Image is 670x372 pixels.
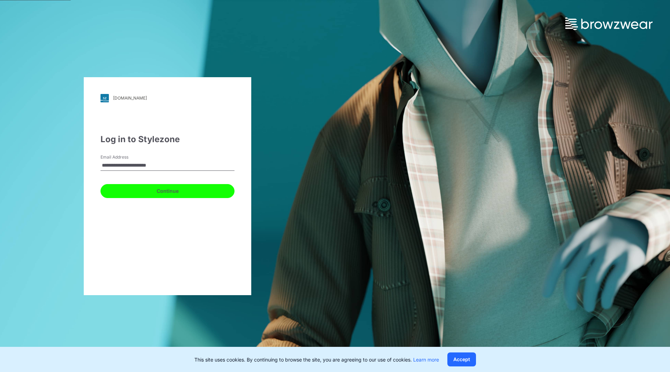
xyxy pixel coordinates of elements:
[194,356,439,363] p: This site uses cookies. By continuing to browse the site, you are agreeing to our use of cookies.
[100,133,234,146] div: Log in to Stylezone
[113,95,147,101] div: [DOMAIN_NAME]
[447,352,476,366] button: Accept
[100,94,234,102] a: [DOMAIN_NAME]
[100,154,149,160] label: Email Address
[565,17,653,30] img: browzwear-logo.73288ffb.svg
[100,94,109,102] img: svg+xml;base64,PHN2ZyB3aWR0aD0iMjgiIGhlaWdodD0iMjgiIHZpZXdCb3g9IjAgMCAyOCAyOCIgZmlsbD0ibm9uZSIgeG...
[100,184,234,198] button: Continue
[413,357,439,363] a: Learn more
